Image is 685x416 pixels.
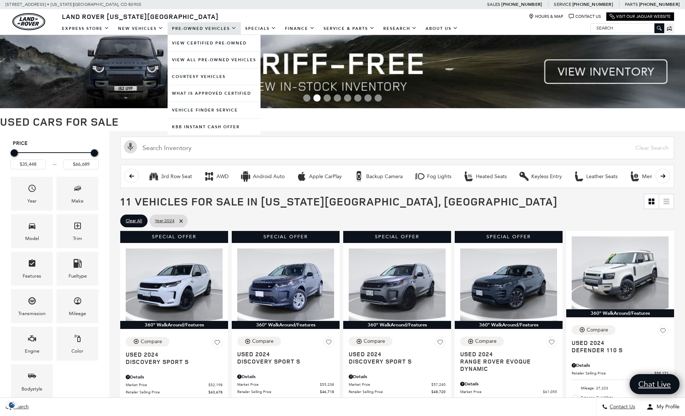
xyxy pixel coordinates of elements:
[460,248,557,321] img: 2024 Land Rover Range Rover Evoque Dynamic
[566,309,674,317] div: 360° WalkAround/Features
[161,173,192,180] div: 3rd Row Seat
[13,140,97,147] h5: Price
[572,362,669,369] div: Pricing Details - Defender 110 S
[71,347,83,355] div: Color
[625,2,638,7] span: Parts
[237,389,334,395] a: Retailer Selling Price $46,718
[475,338,497,345] div: Compare
[232,231,340,243] div: Special Offer
[654,404,680,410] span: My Profile
[126,351,217,358] span: Used 2024
[237,248,334,321] img: 2024 Land Rover Discovery Sport S
[569,169,622,184] button: Leather SeatsLeather Seats
[120,137,674,159] input: Search Inventory
[11,147,99,169] div: Price
[168,22,241,35] a: Pre-Owned Vehicles
[353,171,364,182] div: Backup Camera
[639,1,680,7] a: [PHONE_NUMBER]
[349,350,440,358] span: Used 2024
[58,22,462,35] nav: Main Navigation
[91,149,98,157] div: Maximum Price
[572,384,669,393] li: Mileage: 27,223
[237,337,281,346] button: Compare Vehicle
[349,389,446,395] a: Retailer Selling Price $48,720
[208,382,223,388] span: $52,198
[240,171,251,182] div: Android Auto
[529,14,563,19] a: Hours & Map
[4,401,20,409] img: Opt-Out Icon
[27,197,37,205] div: Year
[319,22,379,35] a: Service & Parts
[73,220,82,235] span: Trim
[455,231,563,243] div: Special Offer
[208,389,223,395] span: $43,678
[543,396,557,402] span: $53,484
[435,337,446,350] button: Save Vehicle
[73,257,82,272] span: Fueltype
[237,389,320,395] span: Retailer Selling Price
[12,13,45,30] a: land-rover
[572,370,669,376] a: Retailer Selling Price $59,171
[366,173,403,180] div: Backup Camera
[28,295,36,310] span: Transmission
[320,382,334,387] span: $55,238
[204,171,215,182] div: AWD
[126,358,217,365] span: Discovery Sport S
[320,389,334,395] span: $46,718
[232,321,340,329] div: 360° WalkAround/Features
[168,102,261,118] a: Vehicle Finder Service
[212,337,223,351] button: Save Vehicle
[309,173,342,180] div: Apple CarPlay
[237,382,334,387] a: Market Price $55,238
[237,350,334,365] a: Used 2024Discovery Sport S
[253,173,285,180] div: Android Auto
[460,350,552,358] span: Used 2024
[62,12,219,21] span: Land Rover [US_STATE][GEOGRAPHIC_DATA]
[168,85,261,102] a: What Is Approved Certified
[375,94,382,102] span: Go to slide 8
[410,169,455,184] button: Fog LightsFog Lights
[572,339,669,354] a: Used 2024Defender 110 S
[155,218,164,223] span: Year :
[349,382,446,387] a: Market Price $57,240
[349,389,431,395] span: Retailer Selling Price
[23,272,41,280] div: Features
[630,374,680,394] a: Chat Live
[349,169,407,184] button: Backup CameraBackup Camera
[237,358,329,365] span: Discovery Sport S
[11,177,53,211] div: YearYear
[501,1,542,7] a: [PHONE_NUMBER]
[28,257,36,272] span: Features
[120,231,228,243] div: Special Offer
[200,169,232,184] button: AWDAWD
[629,171,640,182] div: Memory Seats
[126,337,169,346] button: Compare Vehicle
[427,173,451,180] div: Fog Lights
[460,337,504,346] button: Compare Vehicle
[487,2,500,7] span: Sales
[587,327,608,333] div: Compare
[11,214,53,248] div: ModelModel
[56,177,98,211] div: MakeMake
[25,347,39,355] div: Engine
[11,252,53,286] div: FeaturesFeatures
[168,35,261,51] a: View Certified Pre-Owned
[73,182,82,197] span: Make
[237,350,329,358] span: Used 2024
[349,350,446,365] a: Used 2024Discovery Sport S
[25,235,39,243] div: Model
[168,119,261,135] a: KBB Instant Cash Offer
[155,216,175,225] span: 2024
[641,398,685,416] button: Open user profile menu
[4,401,20,409] section: Click to Open Cookie Consent Modal
[572,339,663,346] span: Used 2024
[476,173,507,180] div: Heated Seats
[654,370,669,376] span: $59,171
[324,94,331,102] span: Go to slide 3
[354,94,361,102] span: Go to slide 6
[292,169,346,184] button: Apple CarPlayApple CarPlay
[414,171,425,182] div: Fog Lights
[168,68,261,85] a: Courtesy Vehicles
[460,358,552,372] span: Range Rover Evoque Dynamic
[455,321,563,329] div: 360° WalkAround/Features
